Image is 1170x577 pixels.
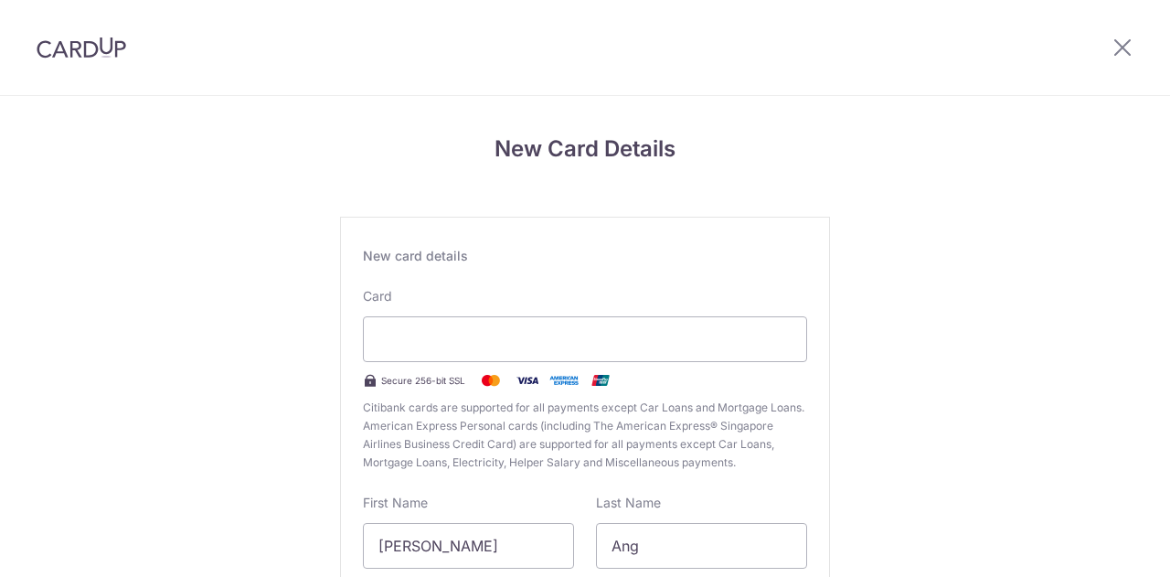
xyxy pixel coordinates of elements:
[596,494,661,512] label: Last Name
[509,369,546,391] img: Visa
[363,494,428,512] label: First Name
[37,37,126,59] img: CardUp
[378,328,792,350] iframe: Secure card payment input frame
[340,133,830,166] h4: New Card Details
[1053,522,1152,568] iframe: Opens a widget where you can find more information
[596,523,807,569] input: Cardholder Last Name
[363,287,392,305] label: Card
[546,369,582,391] img: .alt.amex
[582,369,619,391] img: .alt.unionpay
[473,369,509,391] img: Mastercard
[363,399,807,472] span: Citibank cards are supported for all payments except Car Loans and Mortgage Loans. American Expre...
[381,373,465,388] span: Secure 256-bit SSL
[363,247,807,265] div: New card details
[363,523,574,569] input: Cardholder First Name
